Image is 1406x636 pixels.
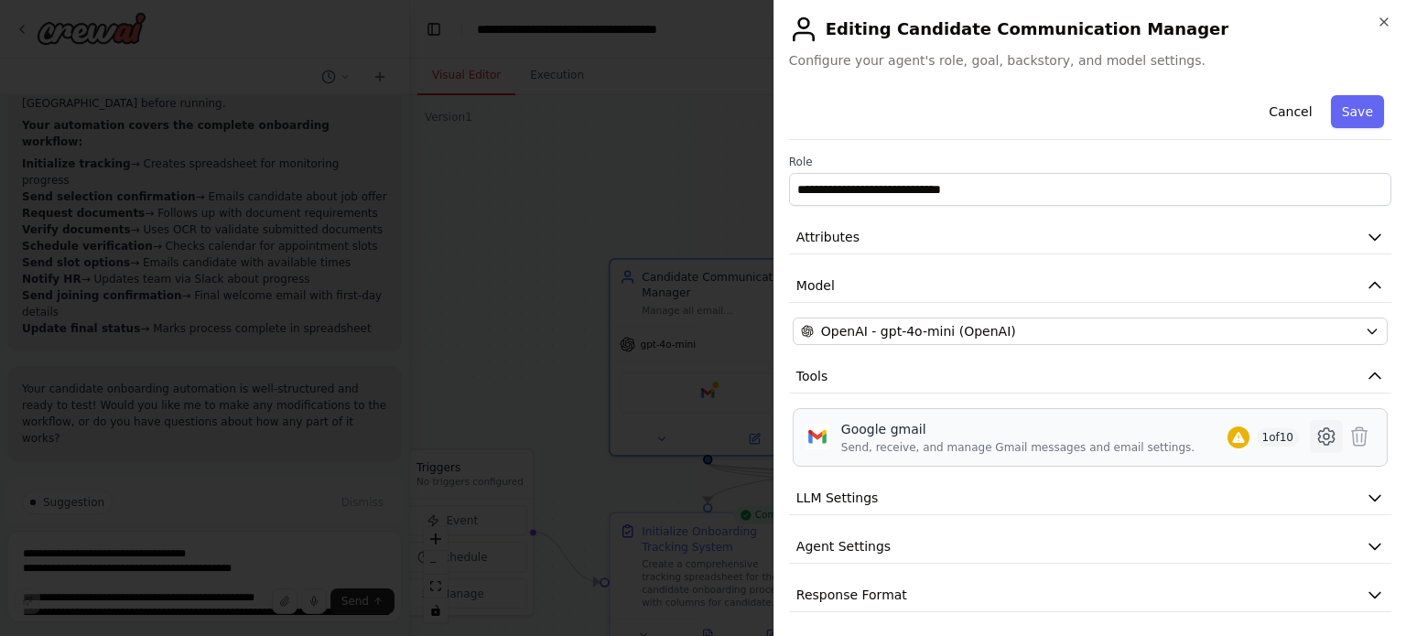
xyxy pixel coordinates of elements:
span: Response Format [796,586,907,604]
label: Role [789,155,1391,169]
span: Attributes [796,228,860,246]
button: Agent Settings [789,530,1391,564]
button: Delete tool [1343,420,1376,453]
span: Agent Settings [796,537,891,555]
span: Model [796,276,835,295]
button: Cancel [1258,95,1323,128]
span: Tools [796,367,828,385]
h2: Editing Candidate Communication Manager [789,15,1391,44]
span: OpenAI - gpt-4o-mini (OpenAI) [821,322,1016,340]
button: OpenAI - gpt-4o-mini (OpenAI) [793,318,1388,345]
button: Response Format [789,578,1391,612]
button: Save [1331,95,1384,128]
div: Google gmail [841,420,1195,438]
button: Attributes [789,221,1391,254]
button: Tools [789,360,1391,393]
span: 1 of 10 [1257,428,1300,447]
button: LLM Settings [789,481,1391,515]
span: Configure your agent's role, goal, backstory, and model settings. [789,51,1391,70]
button: Model [789,269,1391,303]
span: LLM Settings [796,489,879,507]
img: Google gmail [805,424,830,449]
div: Send, receive, and manage Gmail messages and email settings. [841,440,1195,455]
button: Configure tool [1310,420,1343,453]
